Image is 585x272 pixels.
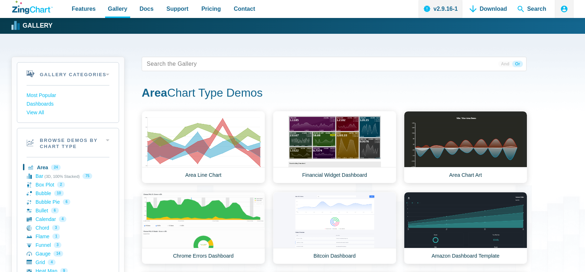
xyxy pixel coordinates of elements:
[498,61,512,67] span: And
[273,192,396,264] a: Bitcoin Dashboard
[17,63,119,85] h2: Gallery Categories
[23,23,52,29] strong: Gallery
[404,111,527,183] a: Area Chart Art
[17,128,119,157] h2: Browse Demos By Chart Type
[27,91,109,100] a: Most Popular
[140,4,154,14] span: Docs
[234,4,255,14] span: Contact
[273,111,396,183] a: Financial Widget Dashboard
[142,192,265,264] a: Chrome Errors Dashboard
[201,4,221,14] span: Pricing
[512,61,523,67] span: Or
[12,1,53,14] a: ZingChart Logo. Click to return to the homepage
[72,4,96,14] span: Features
[108,4,127,14] span: Gallery
[27,109,109,117] a: View All
[27,100,109,109] a: Dashboards
[404,192,527,264] a: Amazon Dashboard Template
[142,111,265,183] a: Area Line Chart
[12,20,52,31] a: Gallery
[142,86,167,99] strong: Area
[142,86,527,102] h1: Chart Type Demos
[166,4,188,14] span: Support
